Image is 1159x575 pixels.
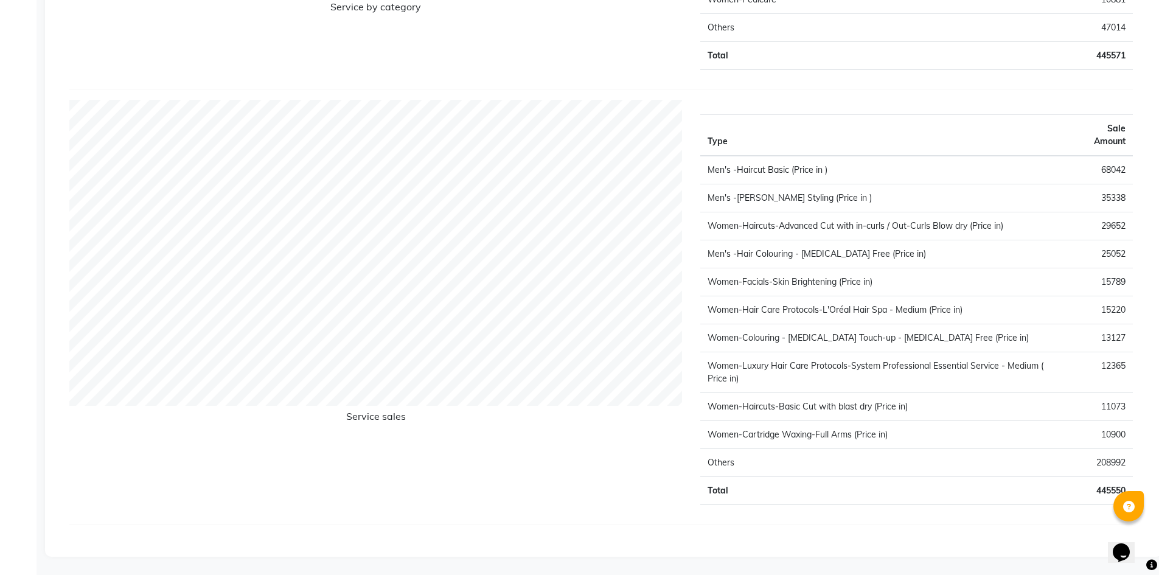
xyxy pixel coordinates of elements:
[1067,212,1133,240] td: 29652
[1067,268,1133,296] td: 15789
[700,212,1067,240] td: Women-Haircuts-Advanced Cut with in-curls / Out-Curls Blow dry (Price in)
[700,477,1067,505] td: Total
[700,115,1067,156] th: Type
[700,42,1002,70] td: Total
[700,240,1067,268] td: Men's -Hair Colouring - [MEDICAL_DATA] Free (Price in)
[700,296,1067,324] td: Women-Hair Care Protocols-L'Oréal Hair Spa - Medium (Price in)
[1067,352,1133,393] td: 12365
[700,156,1067,184] td: Men's -Haircut Basic (Price in )
[700,268,1067,296] td: Women-Facials-Skin Brightening (Price in)
[1067,156,1133,184] td: 68042
[1067,115,1133,156] th: Sale Amount
[1002,42,1133,70] td: 445571
[1067,421,1133,449] td: 10900
[69,411,682,427] h6: Service sales
[1067,296,1133,324] td: 15220
[1067,184,1133,212] td: 35338
[1002,14,1133,42] td: 47014
[1067,324,1133,352] td: 13127
[1067,449,1133,477] td: 208992
[1067,393,1133,421] td: 11073
[1067,240,1133,268] td: 25052
[1067,477,1133,505] td: 445550
[700,393,1067,421] td: Women-Haircuts-Basic Cut with blast dry (Price in)
[69,1,682,18] h6: Service by category
[700,352,1067,393] td: Women-Luxury Hair Care Protocols-System Professional Essential Service - Medium ( Price in)
[700,14,1002,42] td: Others
[700,324,1067,352] td: Women-Colouring - [MEDICAL_DATA] Touch-up - [MEDICAL_DATA] Free (Price in)
[700,184,1067,212] td: Men's -[PERSON_NAME] Styling (Price in )
[700,449,1067,477] td: Others
[700,421,1067,449] td: Women-Cartridge Waxing-Full Arms (Price in)
[1108,526,1147,563] iframe: chat widget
